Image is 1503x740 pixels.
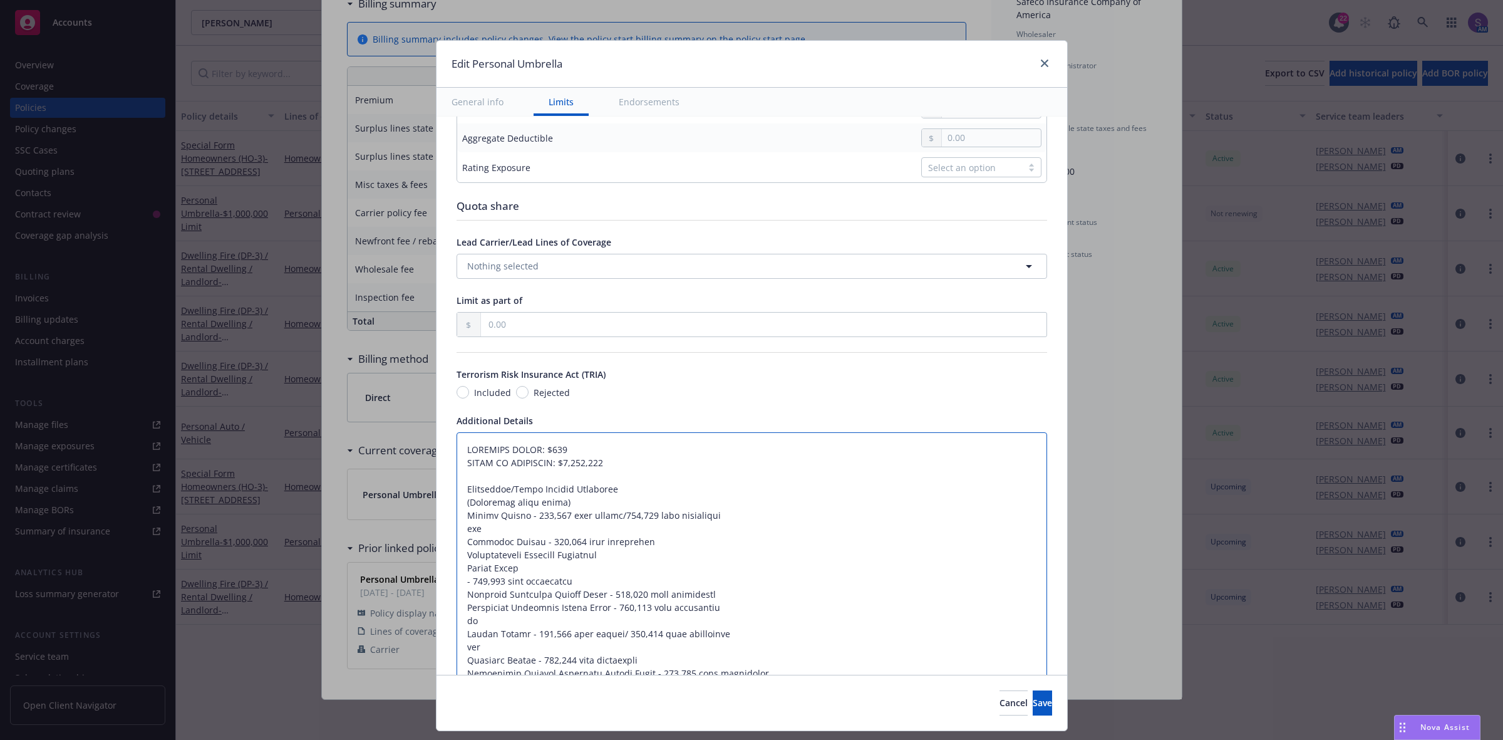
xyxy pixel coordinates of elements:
span: Limit as part of [457,294,522,306]
input: 0.00 [481,313,1046,336]
div: Select an option [928,161,1016,174]
span: Lead Carrier/Lead Lines of Coverage [457,236,611,248]
div: Rating Exposure [462,161,530,174]
div: Quota share [457,198,1047,214]
div: Aggregate Deductible [462,132,553,145]
input: Rejected [516,386,529,399]
span: Additional Details [457,415,533,427]
span: Terrorism Risk Insurance Act (TRIA) [457,368,606,380]
button: Nothing selected [457,254,1047,279]
input: 0.00 [942,129,1040,147]
button: Nova Assist [1394,715,1480,740]
span: Nothing selected [467,259,539,273]
span: Nova Assist [1420,722,1470,732]
span: Rejected [534,386,570,399]
div: Drag to move [1395,716,1410,739]
button: Limits [534,88,589,116]
span: Included [474,386,511,399]
h1: Edit Personal Umbrella [452,56,562,72]
button: Endorsements [604,88,695,116]
input: Included [457,386,469,399]
button: General info [436,88,519,116]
